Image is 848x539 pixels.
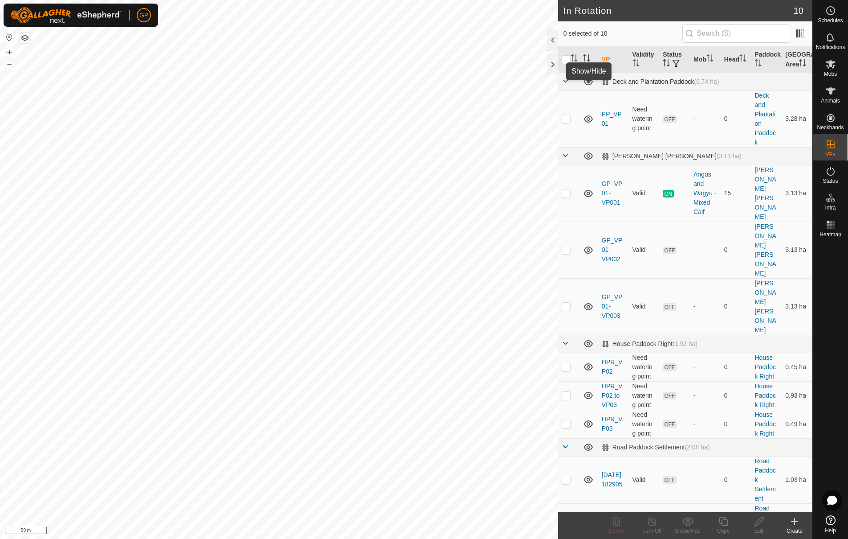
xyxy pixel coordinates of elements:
[782,353,812,381] td: 0.45 ha
[739,56,746,63] p-sorticon: Activate to sort
[663,61,670,68] p-sorticon: Activate to sort
[602,444,710,451] div: Road Paddock Settlement
[782,278,812,335] td: 3.13 ha
[632,61,640,68] p-sorticon: Activate to sort
[690,46,721,73] th: Mob
[693,362,717,372] div: -
[663,115,676,123] span: OFF
[782,456,812,503] td: 1.03 ha
[825,528,836,533] span: Help
[825,205,836,210] span: Infra
[754,383,775,408] a: House Paddock Right
[816,45,845,50] span: Notifications
[693,391,717,400] div: -
[721,46,751,73] th: Head
[721,381,751,410] td: 0
[754,280,776,333] a: [PERSON_NAME] [PERSON_NAME]
[782,410,812,438] td: 0.49 ha
[602,152,742,160] div: [PERSON_NAME] [PERSON_NAME]
[777,527,812,535] div: Create
[782,46,812,73] th: [GEOGRAPHIC_DATA] Area
[629,410,660,438] td: Need watering point
[598,46,629,73] th: VP
[563,5,794,16] h2: In Rotation
[20,33,30,43] button: Map Layers
[782,381,812,410] td: 0.93 ha
[609,528,624,534] span: Delete
[823,178,838,184] span: Status
[571,56,578,63] p-sorticon: Activate to sort
[754,411,775,437] a: House Paddock Right
[782,91,812,147] td: 3.28 ha
[663,420,676,428] span: OFF
[583,56,590,63] p-sorticon: Activate to sort
[751,46,782,73] th: Paddock
[629,91,660,147] td: Need watering point
[741,527,777,535] div: Edit
[4,47,15,58] button: +
[721,278,751,335] td: 0
[706,56,713,63] p-sorticon: Activate to sort
[817,125,844,130] span: Neckbands
[693,420,717,429] div: -
[682,24,790,43] input: Search (S)
[754,354,775,380] a: House Paddock Right
[4,58,15,69] button: –
[825,152,835,157] span: VPs
[629,278,660,335] td: Valid
[754,61,762,68] p-sorticon: Activate to sort
[629,222,660,278] td: Valid
[634,527,670,535] div: Turn Off
[685,444,709,451] span: (2.08 ha)
[782,165,812,222] td: 3.13 ha
[782,222,812,278] td: 3.13 ha
[602,78,719,86] div: Deck and Plantation Paddock
[663,363,676,371] span: OFF
[818,18,843,23] span: Schedules
[602,180,623,206] a: GP_VP01-VP001
[754,457,775,502] a: Road Paddock Settlement
[754,223,776,277] a: [PERSON_NAME] [PERSON_NAME]
[629,165,660,222] td: Valid
[629,381,660,410] td: Need watering point
[663,476,676,484] span: OFF
[663,190,673,197] span: ON
[602,237,623,263] a: GP_VP01-VP002
[663,303,676,311] span: OFF
[670,527,705,535] div: Show/Hide
[673,340,697,347] span: (1.92 ha)
[705,527,741,535] div: Copy
[693,302,717,311] div: -
[602,111,622,127] a: PP_VP01
[721,165,751,222] td: 15
[663,247,676,254] span: OFF
[813,512,848,537] a: Help
[693,475,717,485] div: -
[629,456,660,503] td: Valid
[602,383,623,408] a: HPR_VP02 to VP03
[629,353,660,381] td: Need watering point
[629,46,660,73] th: Validity
[721,456,751,503] td: 0
[754,166,776,220] a: [PERSON_NAME] [PERSON_NAME]
[11,7,122,23] img: Gallagher Logo
[139,11,148,20] span: GP
[663,392,676,399] span: OFF
[821,98,840,103] span: Animals
[288,527,314,535] a: Contact Us
[693,245,717,255] div: -
[721,410,751,438] td: 0
[754,92,775,146] a: Deck and Plantation Paddock
[799,61,806,68] p-sorticon: Activate to sort
[794,4,803,17] span: 10
[819,232,841,237] span: Heatmap
[659,46,690,73] th: Status
[244,527,277,535] a: Privacy Policy
[721,353,751,381] td: 0
[602,340,697,348] div: House Paddock Right
[721,91,751,147] td: 0
[602,471,623,488] a: [DATE] 182905
[602,416,623,432] a: HPR_VP03
[693,114,717,123] div: -
[602,358,623,375] a: HPR_VP02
